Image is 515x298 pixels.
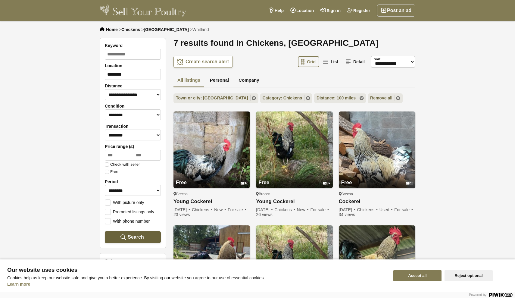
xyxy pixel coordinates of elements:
button: Search [105,231,161,243]
button: Reject optional [445,270,493,281]
label: Promoted listings only [105,209,154,214]
a: Home [106,27,118,32]
a: Detail [342,56,368,67]
span: List [331,59,338,64]
a: [GEOGRAPHIC_DATA] [144,27,189,32]
a: Location [287,5,317,17]
a: Personal [206,74,233,88]
a: Cockerel [339,199,415,205]
label: Sort [374,57,380,62]
label: Distance [105,83,161,88]
span: Chickens [192,207,213,212]
span: 34 views [339,212,355,217]
a: Remove all [368,93,403,103]
span: Search [128,234,144,240]
span: [DATE] [173,207,191,212]
div: Brecon [339,192,415,196]
label: Period [105,179,161,184]
label: Price range (£) [105,144,161,149]
span: [DATE] [256,207,273,212]
button: Accept all [393,270,442,281]
span: Used [379,207,393,212]
span: Create search alert [186,59,229,65]
a: All listings [173,74,204,88]
a: Grid [298,56,319,67]
span: Powered by [469,293,486,296]
a: Learn more [7,282,30,287]
div: 2 [406,181,413,186]
span: For sale [310,207,329,212]
a: Free 2 [339,168,415,188]
span: Free [176,180,187,185]
label: Location [105,63,161,68]
span: Free [258,180,269,185]
span: New [214,207,226,212]
a: Young Cockerel [256,199,332,205]
a: Young Cockerel [173,199,250,205]
span: For sale [394,207,413,212]
label: Check with seller [105,162,140,167]
a: Free 3 [173,168,250,188]
span: Our website uses cookies [7,267,386,273]
a: Distance: 100 miles [314,93,366,103]
li: > [119,27,140,32]
img: Young Cockerel [173,111,250,188]
span: Grid [307,59,316,64]
p: Cookies help us keep our website safe and give you a better experience. By visiting our website y... [7,275,386,280]
a: Create search alert [173,56,233,68]
a: Register [344,5,373,17]
label: With picture only [105,199,144,205]
a: Free 3 [256,168,332,188]
span: Free [341,180,352,185]
span: Whitland [192,27,209,32]
div: Brecon [173,192,250,196]
span: [DATE] [339,207,356,212]
a: List [320,56,342,67]
a: Company [235,74,263,88]
div: 3 [323,181,330,186]
li: > [190,27,209,32]
a: Chickens [121,27,140,32]
a: Help [265,5,287,17]
span: Detail [353,59,365,64]
a: Post an ad [377,5,415,17]
span: For sale [228,207,247,212]
div: 3 [241,181,248,186]
span: Chickens [357,207,378,212]
img: Cockerel [339,111,415,188]
li: > [141,27,189,32]
span: Chickens [274,207,296,212]
a: Town or city: [GEOGRAPHIC_DATA] [173,93,258,103]
label: With phone number [105,218,150,224]
label: Condition [105,104,161,108]
img: Young Cockerel [256,111,332,188]
label: Free [105,170,118,174]
span: 23 views [173,212,190,217]
label: Transaction [105,124,161,129]
h3: Select category [105,258,161,264]
a: Category: Chickens [260,93,312,103]
span: New [297,207,309,212]
div: Brecon [256,192,332,196]
img: Sell Your Poultry [100,5,186,17]
a: Sign in [317,5,344,17]
span: 26 views [256,212,272,217]
label: Keyword [105,43,161,48]
h1: 7 results found in Chickens, [GEOGRAPHIC_DATA] [173,38,415,48]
